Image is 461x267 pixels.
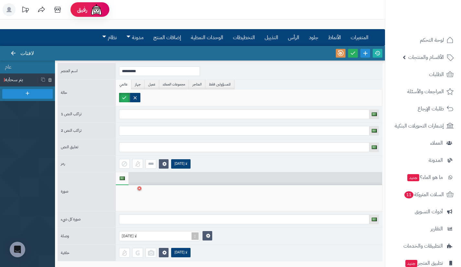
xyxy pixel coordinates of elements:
a: إشعارات التحويلات البنكية [389,118,457,134]
font: اسم العنصر [61,68,78,74]
font: المتغيرات [351,34,368,41]
font: وصلة [61,233,69,239]
a: العملاء [389,135,457,151]
img: العربية [372,113,377,116]
a: مدونة [122,29,148,46]
a: لوحة التحكم [389,32,457,48]
font: عام [5,63,12,71]
font: لا [DATE] [174,161,187,166]
span: جديد [407,174,419,181]
font: خلفية [61,250,70,256]
a: إضافات المنتج [148,29,186,46]
a: المتغيرات [346,29,373,46]
span: السلات المتروكة [404,190,444,199]
img: العربية [120,177,125,180]
a: التذييل [260,29,283,46]
a: التقارير [389,221,457,237]
font: ما هو الماء؟ [420,173,443,181]
span: المدونة [429,156,443,165]
font: للمسؤولين فقط [209,82,231,87]
font: إضافات المنتج [153,34,181,41]
font: مدونة [132,34,144,41]
font: تراكب النص 2 [61,128,82,133]
a: ما هو الماء؟جديد [389,170,457,185]
font: الرأس [288,34,299,41]
font: حالة [61,90,67,95]
a: الرأس [283,29,304,46]
img: العربية [372,218,377,221]
a: طلبات الإرجاع [389,101,457,117]
span: التطبيقات والخدمات [403,241,443,250]
font: لافتات [20,50,34,57]
font: نظام [108,34,117,41]
span: رفيق [77,6,87,14]
span: الأقسام والمنتجات [408,53,444,62]
a: السلات المتروكة11 [389,187,457,202]
font: مجموعات العملاء [163,82,185,87]
span: المراجعات والأسئلة [407,87,444,96]
font: المتاجر [192,82,202,87]
span: التقارير [431,224,443,233]
font: رمز [61,161,65,166]
font: عالمي [119,82,127,87]
font: عميل [148,82,155,87]
font: التخطيطات [233,34,255,41]
span: الطلبات [429,70,444,79]
a: جلود [304,29,323,46]
a: المدونة [389,152,457,168]
a: تحديثات المنصة [17,3,33,18]
font: تعليق النص [61,144,78,150]
font: 11 [406,192,412,198]
font: لا [DATE] [174,250,187,255]
span: جديد [405,260,417,267]
img: logo-2.png [417,18,455,32]
font: تراكب النص 1 [61,111,82,117]
a: الطلبات [389,67,457,82]
img: العربية [372,129,377,133]
img: العربية [372,146,377,149]
span: طلبات الإرجاع [418,104,444,113]
font: جلود [309,34,318,41]
span: لوحة التحكم [420,36,444,45]
span: العملاء [430,139,443,148]
a: التخطيطات [228,29,260,46]
font: الأنماط [328,34,341,41]
a: التطبيقات والخدمات [389,238,457,254]
font: صورة [61,188,68,194]
a: الأنماط [323,29,346,46]
a: المراجعات والأسئلة [389,84,457,99]
font: جهاز [135,82,141,87]
font: صورة كل شيء [61,216,81,222]
a: نظام [97,29,122,46]
a: أدوات التسويق [389,204,457,219]
font: التذييل [265,34,278,41]
span: إشعارات التحويلات البنكية [395,121,444,130]
span: أدوات التسويق [415,207,443,216]
img: ai-face.png [90,3,103,16]
font: لا [DATE] [122,233,137,239]
span: بنر سحابه [5,76,39,83]
a: الوحدات النمطية [186,29,228,46]
div: فتح برنامج Intercom Messenger [10,242,25,257]
font: الوحدات النمطية [191,34,223,41]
